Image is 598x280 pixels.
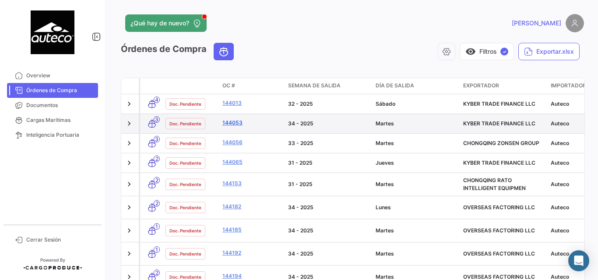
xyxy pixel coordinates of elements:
[7,83,98,98] a: Órdenes de Compra
[169,140,201,147] span: Doc. Pendiente
[162,78,219,94] datatable-header-cell: Estado Doc.
[7,113,98,128] a: Cargas Marítimas
[26,116,95,124] span: Cargas Marítimas
[288,139,369,147] div: 33 - 2025
[376,100,456,108] div: Sábado
[551,227,569,234] span: Auteco
[512,19,561,28] span: [PERSON_NAME]
[154,200,160,207] span: 2
[463,100,535,107] span: KYBER TRADE FINANCE LLC
[26,72,95,80] span: Overview
[125,203,134,212] a: Expand/Collapse Row
[376,120,456,128] div: Martes
[154,97,160,103] span: 4
[222,203,281,211] a: 144182
[169,120,201,127] span: Doc. Pendiente
[7,128,98,142] a: Inteligencia Portuaria
[219,78,285,94] datatable-header-cell: OC #
[169,227,201,234] span: Doc. Pendiente
[125,139,134,148] a: Expand/Collapse Row
[372,78,460,94] datatable-header-cell: Día de Salida
[222,158,281,166] a: 144065
[463,227,535,234] span: OVERSEAS FACTORING LLC
[26,86,95,94] span: Órdenes de Compra
[222,138,281,146] a: 144056
[463,273,535,280] span: OVERSEAS FACTORING LLC
[154,156,160,162] span: 2
[125,180,134,189] a: Expand/Collapse Row
[376,159,456,167] div: Jueves
[154,246,160,253] span: 1
[463,120,535,127] span: KYBER TRADE FINANCE LLC
[125,159,134,167] a: Expand/Collapse Row
[376,250,456,258] div: Martes
[125,14,207,32] button: ¿Qué hay de nuevo?
[285,78,372,94] datatable-header-cell: Semana de Salida
[376,227,456,235] div: Martes
[130,19,189,28] span: ¿Qué hay de nuevo?
[26,236,95,244] span: Cerrar Sesión
[463,159,535,166] span: KYBER TRADE FINANCE LLC
[551,273,569,280] span: Auteco
[169,159,201,166] span: Doc. Pendiente
[463,250,535,257] span: OVERSEAS FACTORING LLC
[288,82,341,90] span: Semana de Salida
[31,10,74,54] img: 4e60ea66-e9d8-41bd-bd0e-266a1ab356ac.jpeg
[376,139,456,147] div: Martes
[222,180,281,187] a: 144153
[214,43,233,60] button: Ocean
[551,159,569,166] span: Auteco
[376,204,456,211] div: Lunes
[169,204,201,211] span: Doc. Pendiente
[460,43,514,60] button: visibilityFiltros✓
[551,204,569,211] span: Auteco
[121,43,236,60] h3: Órdenes de Compra
[140,78,162,94] datatable-header-cell: Modo de Transporte
[463,82,499,90] span: Exportador
[288,204,369,211] div: 34 - 2025
[154,116,160,123] span: 3
[500,48,508,55] span: ✓
[551,181,569,187] span: Auteco
[460,78,547,94] datatable-header-cell: Exportador
[7,98,98,113] a: Documentos
[376,82,414,90] span: Día de Salida
[26,131,95,139] span: Inteligencia Portuaria
[169,100,201,107] span: Doc. Pendiente
[288,100,369,108] div: 32 - 2025
[463,177,526,191] span: CHONGQING RATO INTELLIGENT EQUIPMEN
[551,140,569,146] span: Auteco
[154,177,160,183] span: 2
[288,250,369,258] div: 34 - 2025
[463,204,535,211] span: OVERSEAS FACTORING LLC
[376,180,456,188] div: Martes
[154,223,160,230] span: 1
[551,120,569,127] span: Auteco
[465,46,476,57] span: visibility
[169,250,201,257] span: Doc. Pendiente
[568,250,589,271] div: Abrir Intercom Messenger
[125,226,134,235] a: Expand/Collapse Row
[222,119,281,127] a: 144053
[288,180,369,188] div: 31 - 2025
[518,43,580,60] button: Exportar.xlsx
[125,249,134,258] a: Expand/Collapse Row
[7,68,98,83] a: Overview
[566,14,584,32] img: placeholder-user.png
[222,226,281,234] a: 144185
[222,82,235,90] span: OC #
[551,100,569,107] span: Auteco
[288,120,369,128] div: 34 - 2025
[288,227,369,235] div: 34 - 2025
[551,250,569,257] span: Auteco
[154,136,160,142] span: 3
[125,119,134,128] a: Expand/Collapse Row
[222,249,281,257] a: 144192
[222,99,281,107] a: 144013
[551,82,586,90] span: Importador
[26,101,95,109] span: Documentos
[169,181,201,188] span: Doc. Pendiente
[154,270,160,276] span: 2
[288,159,369,167] div: 31 - 2025
[125,100,134,108] a: Expand/Collapse Row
